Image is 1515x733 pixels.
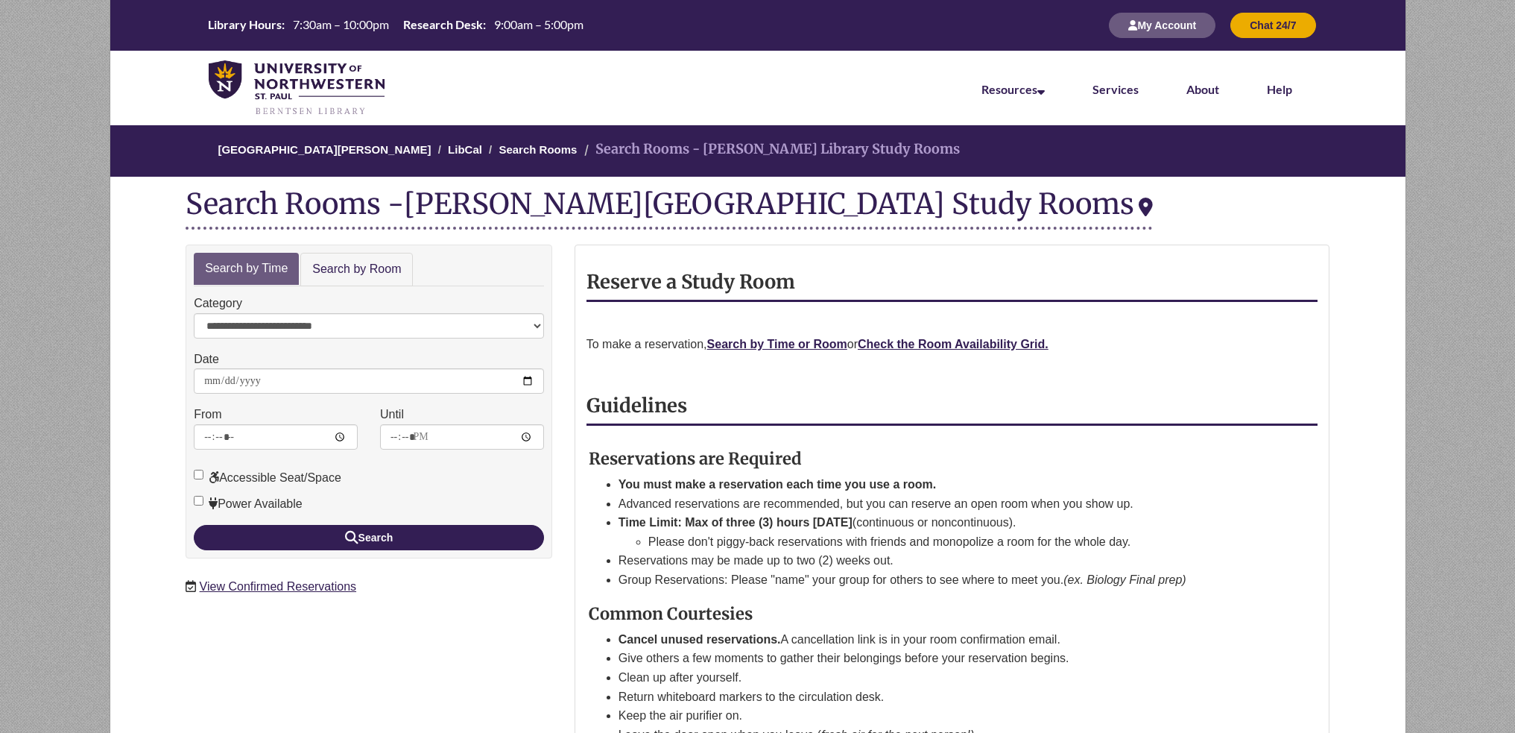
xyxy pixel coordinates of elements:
a: LibCal [448,143,482,156]
strong: Guidelines [586,394,687,418]
a: View Confirmed Reservations [200,580,356,593]
label: Date [194,350,219,369]
a: [GEOGRAPHIC_DATA][PERSON_NAME] [218,143,431,156]
strong: Cancel unused reservations. [619,633,781,646]
label: Category [194,294,242,313]
a: Chat 24/7 [1230,19,1315,31]
label: Until [380,405,404,424]
li: Advanced reservations are recommended, but you can reserve an open room when you show up. [619,494,1282,514]
a: Services [1092,82,1139,96]
label: Accessible Seat/Space [194,468,341,488]
em: (ex. Biology Final prep) [1063,573,1186,586]
a: Help [1267,82,1292,96]
li: Please don't piggy-back reservations with friends and monopolize a room for the whole day. [648,532,1282,552]
div: [PERSON_NAME][GEOGRAPHIC_DATA] Study Rooms [404,186,1153,221]
p: To make a reservation, or [586,335,1318,354]
a: My Account [1109,19,1215,31]
a: About [1186,82,1219,96]
button: My Account [1109,13,1215,38]
th: Research Desk: [397,16,488,33]
strong: You must make a reservation each time you use a room. [619,478,937,491]
strong: Reserve a Study Room [586,270,795,294]
a: Check the Room Availability Grid. [858,338,1049,350]
button: Search [194,525,544,550]
li: Give others a few moments to gather their belongings before your reservation begins. [619,649,1282,668]
strong: Common Courtesies [589,603,753,624]
li: A cancellation link is in your room confirmation email. [619,630,1282,649]
a: Search Rooms [499,143,577,156]
strong: Reservations are Required [589,448,802,469]
span: 9:00am – 5:00pm [494,17,583,31]
table: Hours Today [202,16,589,33]
li: Return whiteboard markers to the circulation desk. [619,688,1282,707]
a: Search by Room [300,253,413,286]
a: Resources [981,82,1045,96]
label: Power Available [194,494,303,514]
img: UNWSP Library Logo [209,60,385,116]
li: Clean up after yourself. [619,668,1282,688]
button: Chat 24/7 [1230,13,1315,38]
span: 7:30am – 10:00pm [293,17,389,31]
li: Group Reservations: Please "name" your group for others to see where to meet you. [619,570,1282,590]
input: Power Available [194,496,203,506]
th: Library Hours: [202,16,287,33]
li: Keep the air purifier on. [619,706,1282,726]
li: Search Rooms - [PERSON_NAME] Library Study Rooms [581,139,960,160]
label: From [194,405,221,424]
a: Hours Today [202,16,589,34]
li: Reservations may be made up to two (2) weeks out. [619,551,1282,570]
input: Accessible Seat/Space [194,470,203,479]
nav: Breadcrumb [83,125,1433,177]
li: (continuous or noncontinuous). [619,513,1282,551]
strong: Time Limit: Max of three (3) hours [DATE] [619,516,853,529]
div: Search Rooms - [186,188,1153,230]
a: Search by Time or Room [707,338,847,350]
a: Search by Time [194,253,299,285]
